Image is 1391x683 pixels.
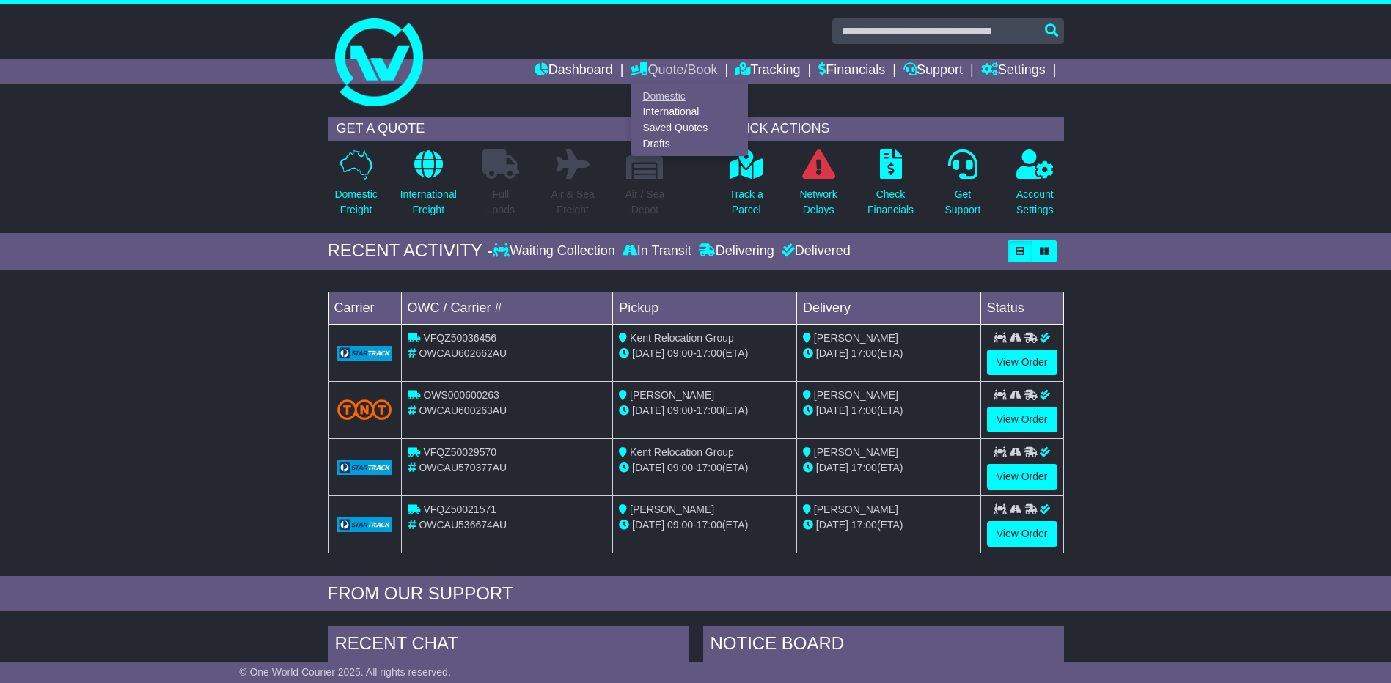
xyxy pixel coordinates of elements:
[867,149,914,226] a: CheckFinancials
[328,626,689,665] div: RECENT CHAT
[631,120,747,136] a: Saved Quotes
[619,403,790,418] div: - (ETA)
[419,519,507,531] span: OWCAU536674AU
[981,59,1046,84] a: Settings
[630,446,734,458] span: Kent Relocation Group
[816,462,848,473] span: [DATE]
[803,517,975,533] div: (ETA)
[400,149,458,226] a: InternationalFreight
[667,347,693,359] span: 09:00
[328,583,1064,605] div: FROM OUR SUPPORT
[944,187,980,218] p: Get Support
[814,446,898,458] span: [PERSON_NAME]
[631,104,747,120] a: International
[337,399,392,419] img: TNT_Domestic.png
[423,503,496,515] span: VFQZ50021571
[903,59,963,84] a: Support
[730,187,763,218] p: Track a Parcel
[729,149,764,226] a: Track aParcel
[803,403,975,418] div: (ETA)
[631,88,747,104] a: Domestic
[630,332,734,344] span: Kent Relocation Group
[619,346,790,361] div: - (ETA)
[851,462,877,473] span: 17:00
[987,407,1057,432] a: View Order
[625,187,665,218] p: Air / Sea Depot
[695,243,778,259] div: Delivering
[697,405,722,416] span: 17:00
[814,389,898,401] span: [PERSON_NAME]
[987,521,1057,547] a: View Order
[944,149,981,226] a: GetSupport
[987,350,1057,375] a: View Order
[423,332,496,344] span: VFQZ50036456
[419,347,507,359] span: OWCAU602662AU
[631,59,717,84] a: Quote/Book
[697,519,722,531] span: 17:00
[631,84,748,156] div: Quote/Book
[816,519,848,531] span: [DATE]
[632,405,664,416] span: [DATE]
[735,59,800,84] a: Tracking
[697,347,722,359] span: 17:00
[803,346,975,361] div: (ETA)
[631,136,747,152] a: Drafts
[667,462,693,473] span: 09:00
[401,292,613,324] td: OWC / Carrier #
[987,464,1057,490] a: View Order
[337,346,392,361] img: GetCarrierServiceLogo
[337,460,392,475] img: GetCarrierServiceLogo
[482,187,519,218] p: Full Loads
[328,292,401,324] td: Carrier
[703,626,1064,665] div: NOTICE BOARD
[334,187,377,218] p: Domestic Freight
[619,243,695,259] div: In Transit
[1016,149,1054,226] a: AccountSettings
[337,517,392,532] img: GetCarrierServiceLogo
[1016,187,1054,218] p: Account Settings
[328,240,493,262] div: RECENT ACTIVITY -
[551,187,595,218] p: Air & Sea Freight
[632,519,664,531] span: [DATE]
[816,347,848,359] span: [DATE]
[328,117,674,141] div: GET A QUOTE
[851,347,877,359] span: 17:00
[632,347,664,359] span: [DATE]
[816,405,848,416] span: [DATE]
[630,503,714,515] span: [PERSON_NAME]
[814,503,898,515] span: [PERSON_NAME]
[778,243,851,259] div: Delivered
[851,405,877,416] span: 17:00
[796,292,980,324] td: Delivery
[799,187,837,218] p: Network Delays
[493,243,618,259] div: Waiting Collection
[803,460,975,476] div: (ETA)
[814,332,898,344] span: [PERSON_NAME]
[667,519,693,531] span: 09:00
[667,405,693,416] span: 09:00
[799,149,837,226] a: NetworkDelays
[619,460,790,476] div: - (ETA)
[400,187,457,218] p: International Freight
[818,59,885,84] a: Financials
[419,462,507,473] span: OWCAU570377AU
[419,405,507,416] span: OWCAU600263AU
[632,462,664,473] span: [DATE]
[613,292,797,324] td: Pickup
[867,187,914,218] p: Check Financials
[423,446,496,458] span: VFQZ50029570
[239,666,451,678] span: © One World Courier 2025. All rights reserved.
[334,149,378,226] a: DomesticFreight
[980,292,1063,324] td: Status
[718,117,1064,141] div: QUICK ACTIONS
[423,389,499,401] span: OWS000600263
[697,462,722,473] span: 17:00
[630,389,714,401] span: [PERSON_NAME]
[851,519,877,531] span: 17:00
[619,517,790,533] div: - (ETA)
[535,59,613,84] a: Dashboard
